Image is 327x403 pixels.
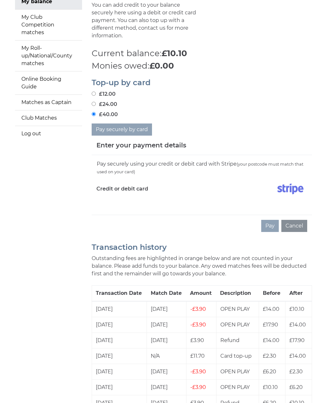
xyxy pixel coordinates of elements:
[285,285,312,301] th: After
[190,353,205,359] span: £11.70
[15,95,82,110] a: Matches as Captain
[216,301,259,317] td: OPEN PLAY
[190,369,206,375] span: £3.90
[289,337,305,343] span: £17.90
[147,285,186,301] th: Match Date
[147,332,186,348] td: [DATE]
[92,78,312,87] h2: Top-up by card
[92,364,147,379] td: [DATE]
[92,111,118,118] label: £40.00
[15,126,82,141] a: Log out
[186,285,216,301] th: Amount
[216,332,259,348] td: Refund
[92,47,312,60] p: Current balance:
[92,285,147,301] th: Transaction Date
[92,317,147,332] td: [DATE]
[92,102,96,106] input: £24.00
[281,220,307,232] button: Cancel
[92,112,96,116] input: £40.00
[162,48,187,58] strong: £10.10
[216,317,259,332] td: OPEN PLAY
[92,348,147,364] td: [DATE]
[92,255,312,278] p: Outstanding fees are highlighted in orange below and are not counted in your balance. Please add ...
[263,353,276,359] span: £2.30
[147,379,186,395] td: [DATE]
[190,384,206,390] span: £3.90
[216,285,259,301] th: Description
[289,322,306,328] span: £14.00
[263,322,278,328] span: £17.90
[92,332,147,348] td: [DATE]
[96,160,307,176] div: Pay securely using your credit or debit card with Stripe
[261,220,279,232] button: Pay
[96,140,186,150] h5: Enter your payment details
[289,306,304,312] span: £10.10
[147,317,186,332] td: [DATE]
[263,369,276,375] span: £6.20
[92,243,312,251] h2: Transaction history
[263,306,279,312] span: £14.00
[15,110,82,126] a: Club Matches
[147,301,186,317] td: [DATE]
[96,199,307,205] iframe: Secure card payment input frame
[92,123,152,136] button: Pay securely by card
[263,337,279,343] span: £14.00
[92,60,312,72] p: Monies owed:
[289,353,306,359] span: £14.00
[15,71,82,94] a: Online Booking Guide
[190,337,204,343] span: £3.90
[15,41,82,71] a: My Roll-up/National/County matches
[92,90,116,98] label: £12.00
[97,162,303,174] small: (your postcode must match that used on your card)
[149,61,174,71] strong: £0.00
[263,384,278,390] span: £10.10
[92,301,147,317] td: [DATE]
[216,348,259,364] td: Card top-up
[96,181,148,197] label: Credit or debit card
[216,364,259,379] td: OPEN PLAY
[190,322,206,328] span: £3.90
[289,369,303,375] span: £2.30
[92,379,147,395] td: [DATE]
[190,306,206,312] span: £3.90
[216,379,259,395] td: OPEN PLAY
[259,285,285,301] th: Before
[289,384,303,390] span: £6.20
[92,101,117,108] label: £24.00
[15,10,82,40] a: My Club Competition matches
[147,348,186,364] td: N/A
[92,92,96,96] input: £12.00
[147,364,186,379] td: [DATE]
